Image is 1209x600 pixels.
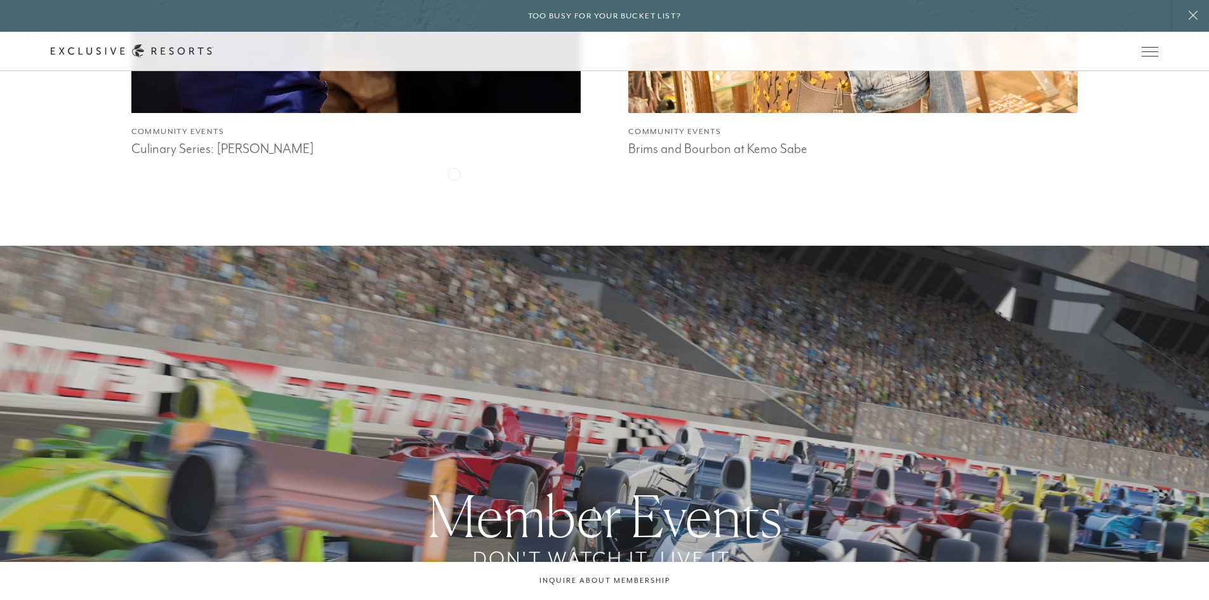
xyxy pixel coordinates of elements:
h6: Too busy for your bucket list? [528,10,682,22]
h4: Community Events [628,126,1078,138]
h1: Member Events [428,488,782,545]
h3: Don't Watch It. Live It. [473,545,736,573]
button: Open navigation [1142,47,1158,56]
h3: Culinary Series: [PERSON_NAME] [131,138,581,157]
h4: Community Events [131,126,581,138]
h3: Brims and Bourbon at Kemo Sabe [628,138,1078,157]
